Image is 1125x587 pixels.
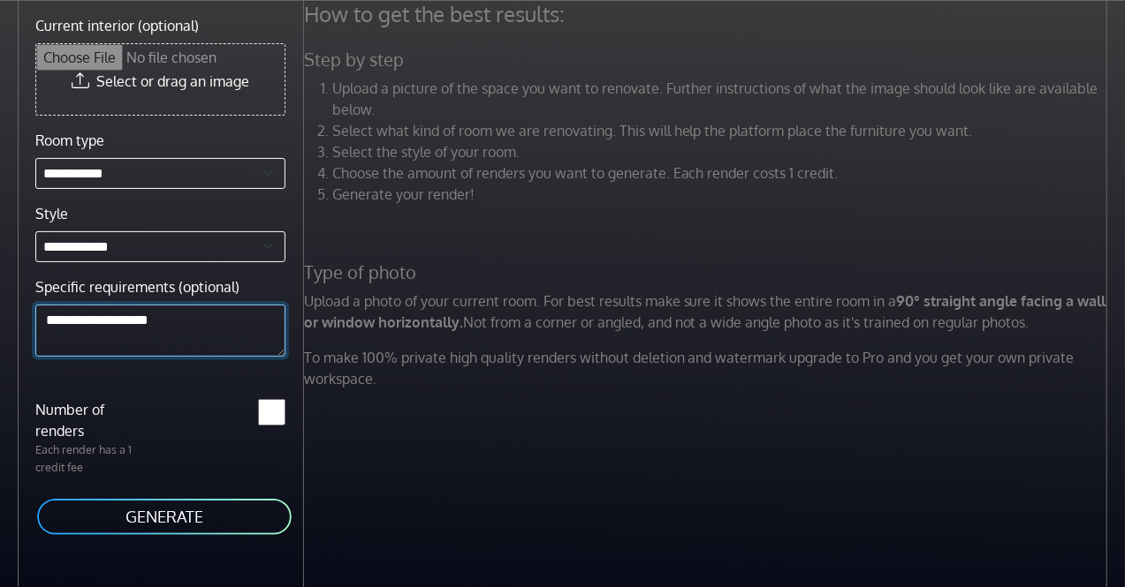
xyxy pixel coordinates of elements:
li: Generate your render! [332,184,1112,205]
label: Specific requirements (optional) [35,276,239,297]
p: Each render has a 1 credit fee [25,441,160,475]
label: Style [35,203,68,224]
li: Select the style of your room. [332,141,1112,162]
label: Current interior (optional) [35,15,199,36]
button: GENERATE [35,497,293,537]
p: To make 100% private high quality renders without deletion and watermark upgrade to Pro and you g... [293,347,1122,389]
label: Room type [35,130,104,151]
li: Upload a picture of the space you want to renovate. Further instructions of what the image should... [332,78,1112,120]
li: Select what kind of room we are renovating. This will help the platform place the furniture you w... [332,120,1112,141]
li: Choose the amount of renders you want to generate. Each render costs 1 credit. [332,162,1112,184]
h5: Type of photo [293,261,1122,283]
h5: Step by step [293,49,1122,71]
label: Number of renders [25,399,160,441]
h4: How to get the best results: [293,1,1122,27]
p: Upload a photo of your current room. For best results make sure it shows the entire room in a Not... [293,290,1122,333]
